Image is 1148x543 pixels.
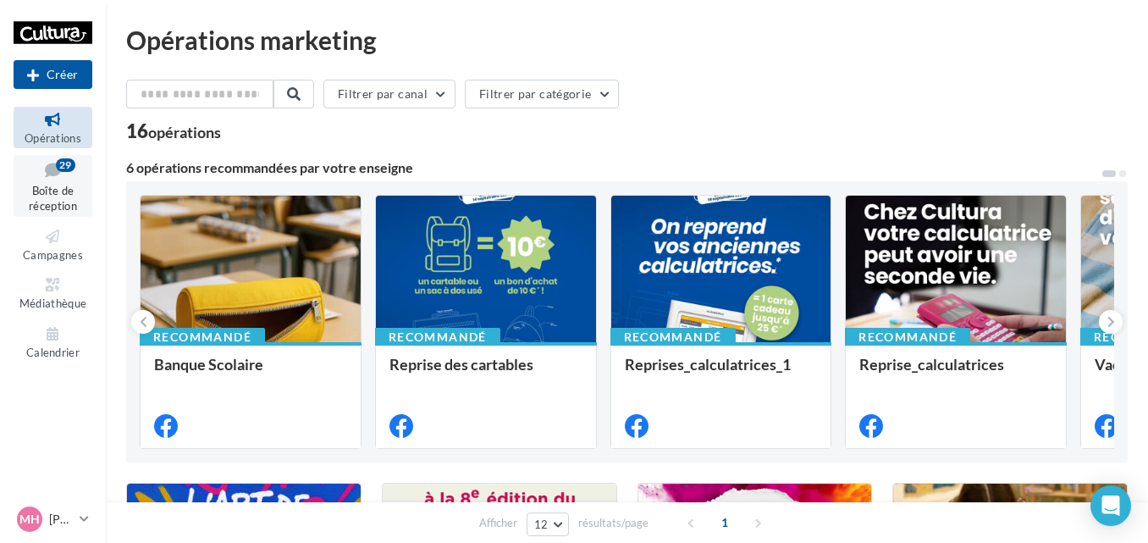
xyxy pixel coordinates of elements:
span: Boîte de réception [29,184,77,213]
span: Opérations [25,131,81,145]
div: Recommandé [610,328,736,346]
span: résultats/page [578,515,649,531]
a: Médiathèque [14,272,92,313]
div: opérations [148,125,221,140]
span: Reprise_calculatrices [859,355,1004,374]
a: Boîte de réception29 [14,155,92,217]
div: 6 opérations recommandées par votre enseigne [126,161,1101,175]
span: MH [19,511,40,528]
span: Calendrier [26,346,80,359]
div: 16 [126,122,221,141]
span: Banque Scolaire [154,355,263,374]
a: Opérations [14,107,92,148]
span: Reprise des cartables [389,355,533,374]
button: Filtrer par canal [323,80,455,108]
div: Recommandé [845,328,970,346]
div: 29 [56,158,75,172]
a: Calendrier [14,321,92,363]
a: Campagnes [14,224,92,265]
a: MH [PERSON_NAME] [14,503,92,535]
div: Recommandé [375,328,500,346]
span: Médiathèque [19,296,87,310]
span: Campagnes [23,248,83,262]
div: Nouvelle campagne [14,60,92,89]
span: 12 [534,518,549,531]
div: Opérations marketing [126,27,1128,53]
span: 1 [711,509,738,536]
p: [PERSON_NAME] [49,511,73,528]
button: 12 [527,513,570,536]
span: Reprises_calculatrices_1 [625,355,791,374]
div: Recommandé [140,328,265,346]
span: Afficher [479,515,517,531]
button: Filtrer par catégorie [465,80,619,108]
div: Open Intercom Messenger [1090,485,1131,526]
button: Créer [14,60,92,89]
